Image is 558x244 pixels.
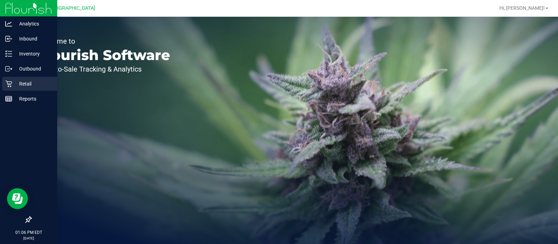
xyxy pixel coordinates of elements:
[7,188,28,209] iframe: Resource center
[5,50,12,57] inline-svg: Inventory
[12,80,54,88] p: Retail
[12,20,54,28] p: Analytics
[47,5,95,11] span: [GEOGRAPHIC_DATA]
[38,48,170,62] p: Flourish Software
[38,38,170,45] p: Welcome to
[5,20,12,27] inline-svg: Analytics
[12,95,54,103] p: Reports
[499,5,545,11] span: Hi, [PERSON_NAME]!
[5,80,12,87] inline-svg: Retail
[12,65,54,73] p: Outbound
[38,66,170,73] p: Seed-to-Sale Tracking & Analytics
[12,50,54,58] p: Inventory
[12,35,54,43] p: Inbound
[3,236,54,241] p: [DATE]
[5,65,12,72] inline-svg: Outbound
[5,95,12,102] inline-svg: Reports
[3,229,54,236] p: 01:06 PM EDT
[5,35,12,42] inline-svg: Inbound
